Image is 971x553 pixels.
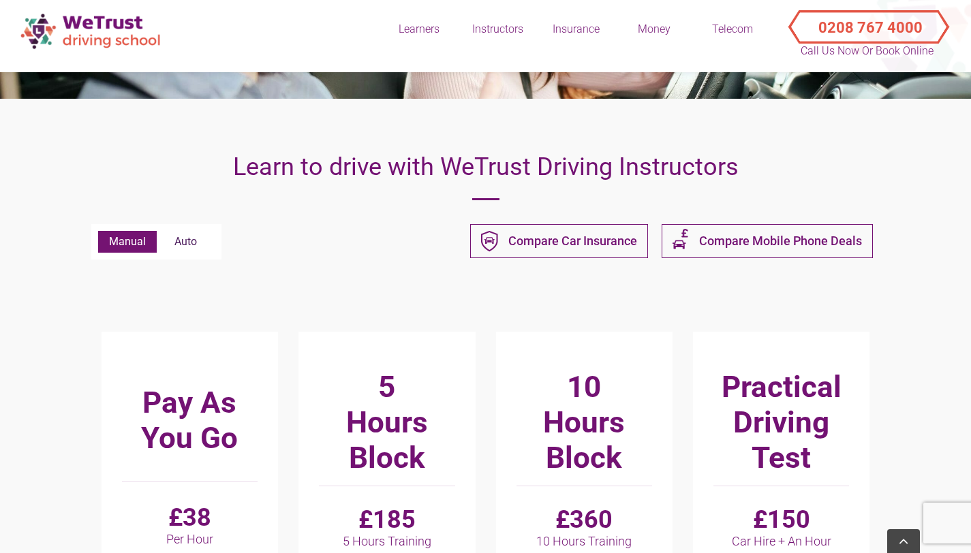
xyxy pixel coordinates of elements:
[122,532,258,546] span: Per Hour
[517,505,652,548] h4: £360
[542,22,610,37] div: Insurance
[319,534,454,548] span: 5 Hours Training
[662,224,873,258] a: PURPLE-Group-47 Compare Mobile Phone Deals
[385,22,453,37] div: Learners
[463,22,531,37] div: Instructors
[508,233,637,249] span: Compare Car Insurance
[517,534,652,548] span: 10 Hours Training
[319,369,454,475] h3: 5 Hours Block
[481,231,498,252] img: Group 43
[777,7,957,34] a: Call Us Now or Book Online 0208 767 4000
[98,231,157,253] label: Manual
[470,224,648,258] a: Group 43 Compare Car Insurance
[319,505,454,548] h4: £185
[699,233,862,249] span: Compare Mobile Phone Deals
[794,7,940,34] button: Call Us Now or Book Online
[713,505,849,548] h4: £150
[799,43,936,59] p: Call Us Now or Book Online
[14,7,170,55] img: wetrust-ds-logo.png
[673,225,689,257] img: PURPLE-Group-47
[713,369,849,475] h3: Practical Driving Test
[713,534,849,548] span: Car Hire + An Hour
[620,22,688,37] div: Money
[122,369,258,471] h3: Pay As You Go
[698,22,767,37] div: Telecom
[157,231,215,253] label: Auto
[122,503,258,546] h4: £38
[517,369,652,475] h3: 10 Hours Block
